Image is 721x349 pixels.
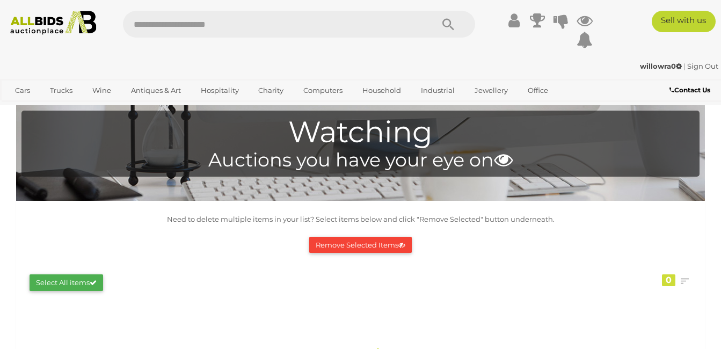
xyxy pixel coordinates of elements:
[296,82,349,99] a: Computers
[27,150,694,171] h4: Auctions you have your eye on
[683,62,686,70] span: |
[30,274,103,291] button: Select All items
[687,62,718,70] a: Sign Out
[421,11,475,38] button: Search
[43,82,79,99] a: Trucks
[27,116,694,149] h1: Watching
[662,274,675,286] div: 0
[8,99,44,117] a: Sports
[640,62,682,70] strong: willowra0
[5,11,101,35] img: Allbids.com.au
[124,82,188,99] a: Antiques & Art
[194,82,246,99] a: Hospitality
[251,82,290,99] a: Charity
[669,84,713,96] a: Contact Us
[309,237,412,253] button: Remove Selected Items
[85,82,118,99] a: Wine
[640,62,683,70] a: willowra0
[50,99,140,117] a: [GEOGRAPHIC_DATA]
[414,82,462,99] a: Industrial
[468,82,515,99] a: Jewellery
[652,11,716,32] a: Sell with us
[21,213,700,226] p: Need to delete multiple items in your list? Select items below and click "Remove Selected" button...
[8,82,37,99] a: Cars
[521,82,555,99] a: Office
[355,82,408,99] a: Household
[669,86,710,94] b: Contact Us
